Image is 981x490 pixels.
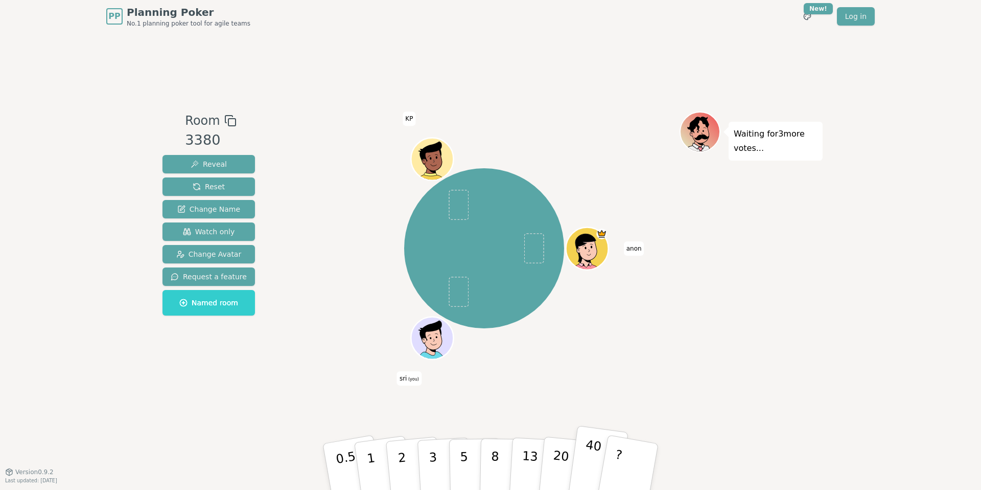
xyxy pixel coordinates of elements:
span: Click to change your name [397,371,422,386]
button: Click to change your avatar [412,318,452,358]
button: Reset [162,177,255,196]
button: New! [798,7,816,26]
div: 3380 [185,130,236,151]
span: anon is the host [597,229,608,239]
button: Request a feature [162,268,255,286]
button: Watch only [162,222,255,241]
a: PPPlanning PokerNo.1 planning poker tool for agile teams [106,5,250,28]
span: Change Avatar [176,249,242,259]
button: Change Avatar [162,245,255,263]
span: Named room [179,298,238,308]
button: Change Name [162,200,255,218]
span: (you) [407,377,419,382]
div: New! [804,3,833,14]
span: No.1 planning poker tool for agile teams [127,19,250,28]
span: Watch only [183,227,235,237]
button: Reveal [162,155,255,173]
button: Version0.9.2 [5,468,54,476]
span: PP [108,10,120,23]
span: Reset [193,182,225,192]
p: Waiting for 3 more votes... [734,127,818,155]
span: Planning Poker [127,5,250,19]
span: Version 0.9.2 [15,468,54,476]
span: Reveal [191,159,227,169]
span: Request a feature [171,272,247,282]
span: Last updated: [DATE] [5,478,57,483]
span: Click to change your name [403,112,415,126]
a: Log in [837,7,875,26]
span: Room [185,112,220,130]
span: Change Name [177,204,240,214]
span: Click to change your name [624,241,644,256]
button: Named room [162,290,255,316]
